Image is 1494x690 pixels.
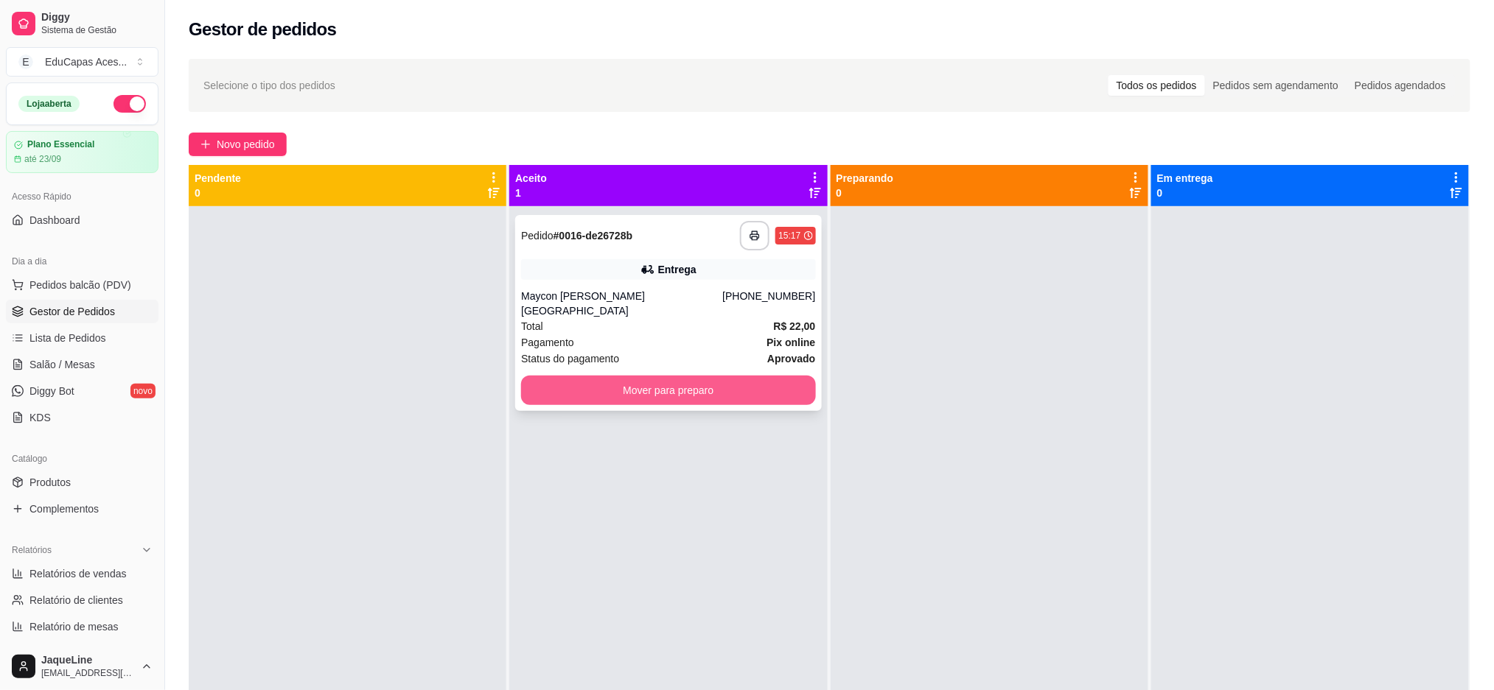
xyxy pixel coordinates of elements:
div: Loja aberta [18,96,80,112]
span: Relatórios [12,544,52,556]
span: Relatórios de vendas [29,566,127,581]
div: Pedidos sem agendamento [1205,75,1347,96]
span: Pedido [521,230,554,242]
strong: R$ 22,00 [774,320,816,332]
a: Relatório de clientes [6,588,158,612]
span: Novo pedido [217,136,275,152]
p: 0 [1157,186,1213,200]
button: Alterar Status [114,95,146,113]
article: Plano Essencial [27,139,94,150]
div: Pedidos agendados [1347,75,1454,96]
a: Relatórios de vendas [6,562,158,585]
p: Preparando [837,171,894,186]
span: Selecione o tipo dos pedidos [203,77,335,94]
p: Aceito [515,171,547,186]
span: Total [521,318,543,334]
span: [EMAIL_ADDRESS][DOMAIN_NAME] [41,667,135,679]
div: Maycon [PERSON_NAME][GEOGRAPHIC_DATA] [521,289,722,318]
span: Relatório de clientes [29,593,123,608]
h2: Gestor de pedidos [189,18,337,41]
div: Entrega [658,262,697,277]
a: Diggy Botnovo [6,379,158,403]
span: Produtos [29,475,71,490]
a: Relatório de fidelidadenovo [6,641,158,665]
button: Mover para preparo [521,376,815,405]
div: [PHONE_NUMBER] [722,289,815,318]
span: E [18,54,33,69]
span: Pedidos balcão (PDV) [29,278,131,292]
p: Em entrega [1157,171,1213,186]
a: Relatório de mesas [6,615,158,638]
span: JaqueLine [41,654,135,667]
div: Acesso Rápido [6,185,158,208]
article: até 23/09 [24,153,61,165]
a: KDS [6,406,158,429]
p: 1 [515,186,547,200]
p: Pendente [195,171,241,186]
a: Salão / Mesas [6,353,158,376]
button: Novo pedido [189,133,287,156]
span: Diggy [41,11,153,24]
span: KDS [29,410,51,425]
div: EduCapas Aces ... [45,54,127,69]
span: Relatório de mesas [29,619,119,634]
strong: # 0016-de26728b [554,230,632,242]
span: Dashboard [29,213,80,228]
a: Plano Essencialaté 23/09 [6,131,158,173]
span: Status do pagamento [521,351,619,367]
button: JaqueLine[EMAIL_ADDRESS][DOMAIN_NAME] [6,649,158,684]
span: Sistema de Gestão [41,24,153,36]
p: 0 [195,186,241,200]
a: Produtos [6,471,158,494]
div: Todos os pedidos [1109,75,1205,96]
a: DiggySistema de Gestão [6,6,158,41]
strong: Pix online [767,337,815,348]
a: Dashboard [6,208,158,232]
button: Select a team [6,47,158,77]
p: 0 [837,186,894,200]
span: Salão / Mesas [29,357,95,372]
div: Catálogo [6,447,158,471]
span: Pagamento [521,334,574,351]
a: Lista de Pedidos [6,326,158,350]
span: plus [200,139,211,149]
button: Pedidos balcão (PDV) [6,273,158,297]
span: Complementos [29,501,99,516]
a: Gestor de Pedidos [6,300,158,323]
strong: aprovado [767,353,815,365]
a: Complementos [6,497,158,521]
div: 15:17 [778,230,800,242]
span: Lista de Pedidos [29,331,106,345]
div: Dia a dia [6,250,158,273]
span: Diggy Bot [29,384,74,398]
span: Gestor de Pedidos [29,304,115,319]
